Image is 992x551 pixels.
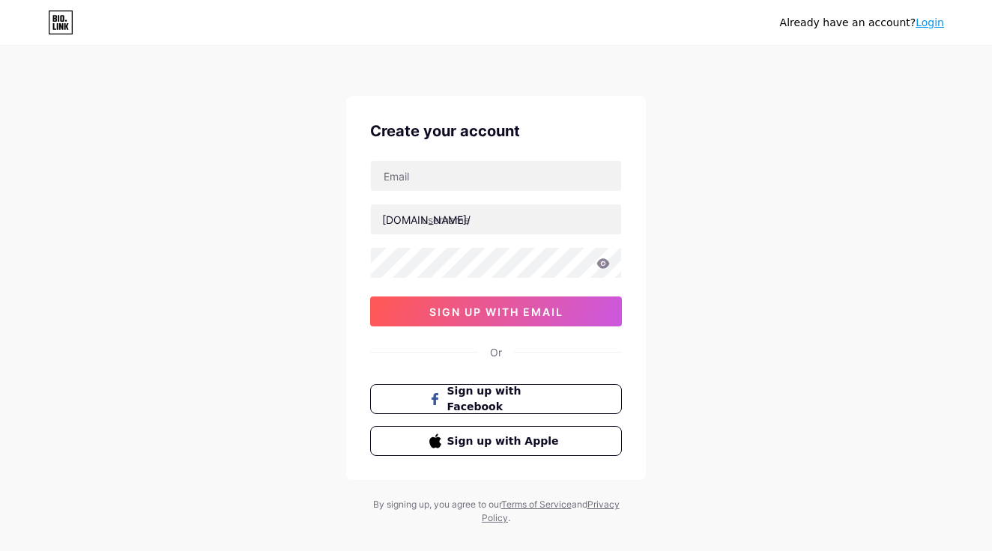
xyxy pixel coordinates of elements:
[501,499,572,510] a: Terms of Service
[447,433,563,449] span: Sign up with Apple
[369,498,623,525] div: By signing up, you agree to our and .
[370,384,622,414] button: Sign up with Facebook
[371,161,621,191] input: Email
[370,426,622,456] button: Sign up with Apple
[490,344,502,360] div: Or
[447,383,563,415] span: Sign up with Facebook
[429,305,563,318] span: sign up with email
[916,16,944,28] a: Login
[780,15,944,31] div: Already have an account?
[382,212,471,228] div: [DOMAIN_NAME]/
[370,296,622,326] button: sign up with email
[371,204,621,234] input: username
[370,120,622,142] div: Create your account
